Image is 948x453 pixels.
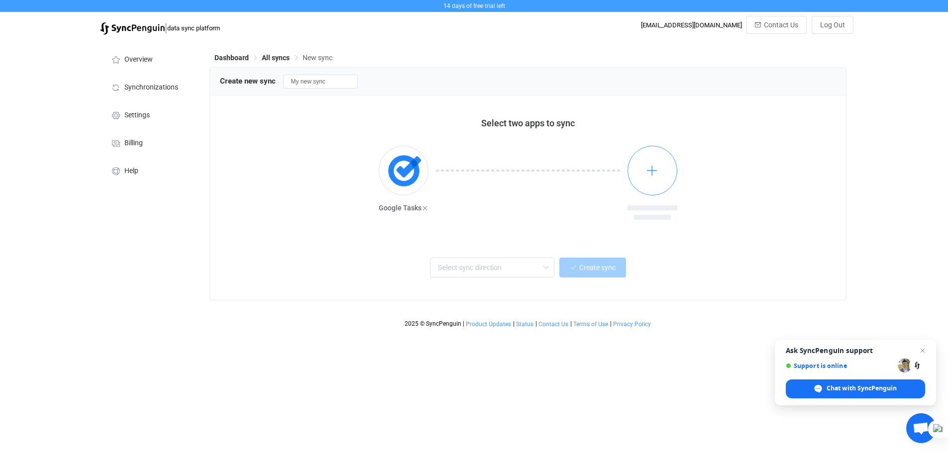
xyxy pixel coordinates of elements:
[100,100,200,128] a: Settings
[820,21,845,29] span: Log Out
[513,320,515,327] span: |
[214,54,249,62] span: Dashboard
[812,16,853,34] button: Log Out
[786,347,925,355] span: Ask SyncPenguin support
[573,321,608,328] span: Terms of Use
[613,321,651,328] a: Privacy Policy
[516,321,534,328] a: Status
[124,84,178,91] span: Synchronizations
[535,320,537,327] span: |
[573,321,609,328] a: Terms of Use
[764,21,798,29] span: Contact Us
[443,2,505,9] span: 14 days of free trial left
[283,75,358,89] input: Sync name
[100,128,200,156] a: Billing
[613,321,651,328] span: Privacy Policy
[165,21,167,35] span: |
[430,258,554,277] input: Select sync direction
[379,204,421,212] span: Google Tasks
[262,54,290,62] span: All syncs
[481,118,575,128] span: Select two apps to sync
[303,54,332,62] span: New sync
[124,56,153,64] span: Overview
[100,73,200,100] a: Synchronizations
[214,54,332,61] div: Breadcrumb
[124,111,150,119] span: Settings
[385,152,422,189] img: google-tasks.png
[559,258,626,277] button: Create sync
[465,321,512,328] a: Product Updates
[124,167,138,175] span: Help
[570,320,572,327] span: |
[641,21,742,29] div: [EMAIL_ADDRESS][DOMAIN_NAME]
[124,139,143,147] span: Billing
[538,321,568,328] span: Contact Us
[906,413,936,443] div: Open chat
[405,320,461,327] span: 2025 © SyncPenguin
[100,22,165,35] img: syncpenguin.svg
[786,379,925,398] div: Chat with SyncPenguin
[100,21,220,35] a: |data sync platform
[167,24,220,32] span: data sync platform
[610,320,612,327] span: |
[579,264,616,272] span: Create sync
[917,345,929,357] span: Close chat
[463,320,464,327] span: |
[466,321,511,328] span: Product Updates
[786,362,894,369] span: Support is online
[100,156,200,184] a: Help
[100,45,200,73] a: Overview
[827,384,897,393] span: Chat with SyncPenguin
[746,16,807,34] button: Contact Us
[220,77,276,86] span: Create new sync
[538,321,569,328] a: Contact Us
